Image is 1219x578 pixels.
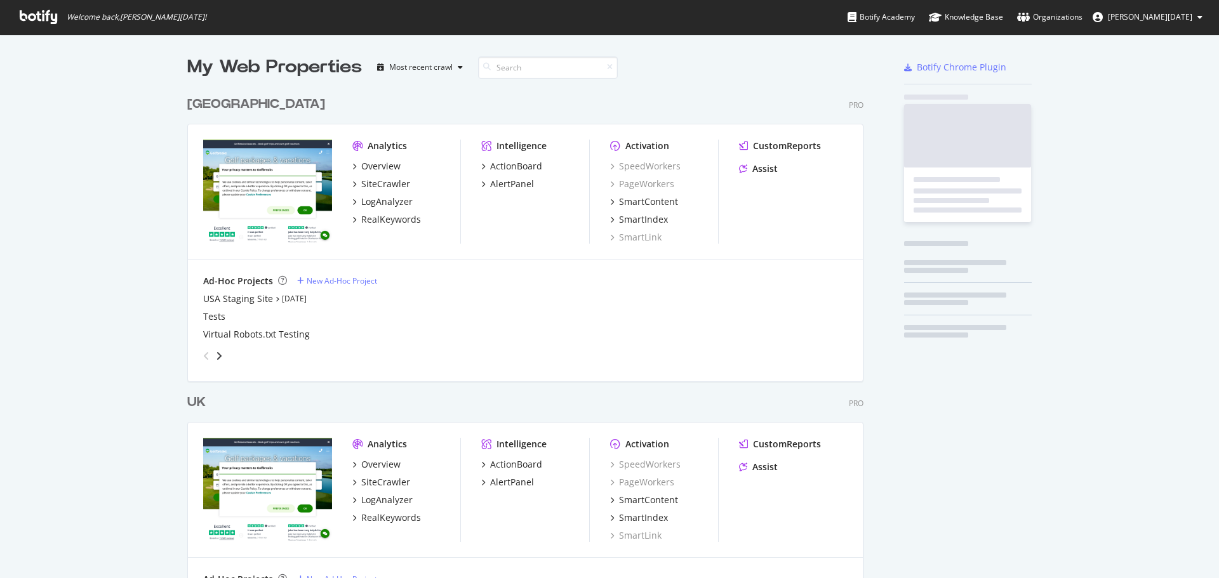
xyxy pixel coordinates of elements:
div: SmartContent [619,494,678,506]
div: New Ad-Hoc Project [307,275,377,286]
a: UK [187,393,211,412]
div: Intelligence [496,438,547,450]
a: SmartContent [610,195,678,208]
div: Pro [849,100,863,110]
a: SmartIndex [610,213,668,226]
div: Knowledge Base [929,11,1003,23]
img: www.golfbreaks.com/en-gb/ [203,438,332,541]
span: Welcome back, [PERSON_NAME][DATE] ! [67,12,206,22]
div: Activation [625,140,669,152]
a: PageWorkers [610,178,674,190]
div: angle-right [215,350,223,362]
a: Assist [739,461,778,473]
a: SpeedWorkers [610,458,681,471]
span: Katie Noel [1108,11,1192,22]
div: ActionBoard [490,458,542,471]
div: SmartIndex [619,213,668,226]
div: RealKeywords [361,511,421,524]
button: [PERSON_NAME][DATE] [1082,7,1213,27]
a: New Ad-Hoc Project [297,275,377,286]
a: CustomReports [739,438,821,450]
a: SpeedWorkers [610,160,681,173]
div: Botify Chrome Plugin [917,61,1006,74]
a: SiteCrawler [352,476,410,489]
div: Botify Academy [848,11,915,23]
div: UK [187,393,206,412]
a: AlertPanel [481,476,534,489]
a: SmartIndex [610,511,668,524]
a: CustomReports [739,140,821,152]
a: [GEOGRAPHIC_DATA] [187,95,330,114]
div: AlertPanel [490,476,534,489]
a: RealKeywords [352,213,421,226]
a: Botify Chrome Plugin [904,61,1006,74]
div: Activation [625,438,669,450]
a: Virtual Robots.txt Testing [203,328,310,341]
div: My Web Properties [187,55,362,80]
div: angle-left [198,346,215,366]
button: Most recent crawl [372,57,468,77]
a: Overview [352,160,401,173]
a: ActionBoard [481,458,542,471]
div: Analytics [368,140,407,152]
div: LogAnalyzer [361,494,413,506]
div: Overview [361,458,401,471]
div: Analytics [368,438,407,450]
div: Intelligence [496,140,547,152]
div: Pro [849,398,863,409]
a: USA Staging Site [203,292,273,305]
a: Tests [203,310,225,323]
a: PageWorkers [610,476,674,489]
div: CustomReports [753,140,821,152]
a: Overview [352,458,401,471]
div: Organizations [1017,11,1082,23]
a: ActionBoard [481,160,542,173]
div: SmartContent [619,195,678,208]
div: Assist [752,461,778,473]
div: Ad-Hoc Projects [203,275,273,287]
div: SiteCrawler [361,178,410,190]
div: [GEOGRAPHIC_DATA] [187,95,325,114]
a: SmartLink [610,231,662,244]
a: [DATE] [282,293,307,304]
div: SmartIndex [619,511,668,524]
div: AlertPanel [490,178,534,190]
img: www.golfbreaks.com/en-us/ [203,140,332,242]
a: LogAnalyzer [352,195,413,208]
div: LogAnalyzer [361,195,413,208]
a: Assist [739,162,778,175]
a: AlertPanel [481,178,534,190]
div: Overview [361,160,401,173]
div: CustomReports [753,438,821,450]
div: ActionBoard [490,160,542,173]
div: Assist [752,162,778,175]
a: RealKeywords [352,511,421,524]
div: SiteCrawler [361,476,410,489]
a: LogAnalyzer [352,494,413,506]
input: Search [478,56,618,79]
div: Most recent crawl [389,63,453,71]
a: SiteCrawler [352,178,410,190]
div: RealKeywords [361,213,421,226]
a: SmartContent [610,494,678,506]
a: SmartLink [610,529,662,542]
